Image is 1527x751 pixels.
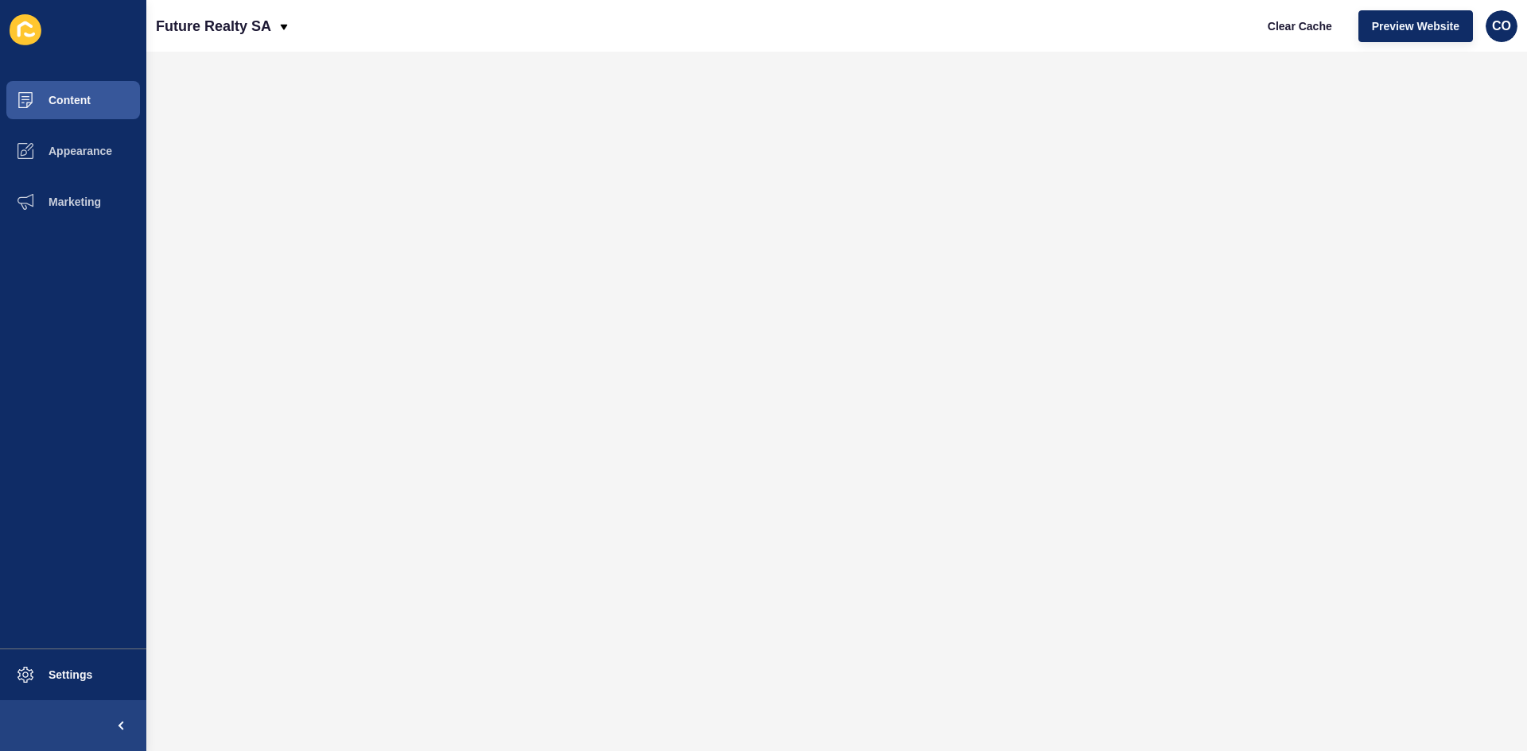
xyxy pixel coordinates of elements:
button: Clear Cache [1254,10,1346,42]
span: Clear Cache [1268,18,1332,34]
p: Future Realty SA [156,6,271,46]
button: Preview Website [1358,10,1473,42]
span: CO [1492,18,1511,34]
span: Preview Website [1372,18,1459,34]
